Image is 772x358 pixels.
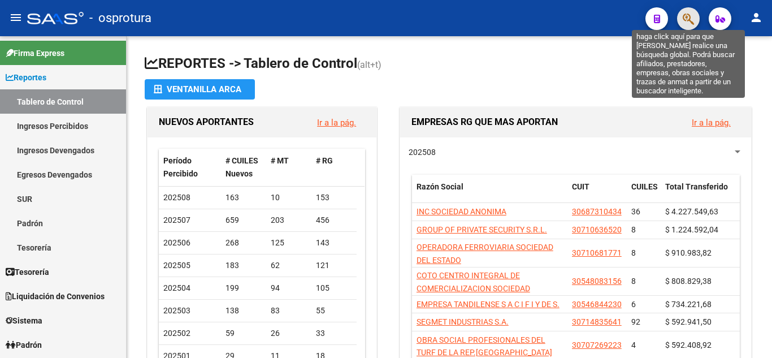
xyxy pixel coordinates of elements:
[572,248,622,257] span: 30710681771
[163,306,190,315] span: 202503
[572,277,622,286] span: 30548083156
[631,225,636,234] span: 8
[417,225,547,234] span: GROUP OF PRIVATE SECURITY S.R.L.
[665,317,712,326] span: $ 592.941,50
[271,236,307,249] div: 125
[572,182,589,191] span: CUIT
[417,317,509,326] span: SEGMET INDUSTRIAS S.A.
[317,118,356,128] a: Ir a la pág.
[411,117,558,127] span: EMPRESAS RG QUE MAS APORTAN
[631,248,636,257] span: 8
[225,259,262,272] div: 183
[271,214,307,227] div: 203
[572,317,622,326] span: 30714835641
[572,340,622,350] span: 30707269223
[665,207,718,216] span: $ 4.227.549,63
[9,11,23,24] mat-icon: menu
[225,214,262,227] div: 659
[159,149,221,186] datatable-header-cell: Período Percibido
[271,259,307,272] div: 62
[631,182,658,191] span: CUILES
[665,182,728,191] span: Total Transferido
[271,282,307,295] div: 94
[311,149,357,186] datatable-header-cell: # RG
[572,225,622,234] span: 30710636520
[6,71,46,84] span: Reportes
[145,79,255,100] button: Ventanilla ARCA
[163,215,190,225] span: 202507
[316,236,352,249] div: 143
[316,156,333,165] span: # RG
[163,261,190,270] span: 202505
[631,317,640,326] span: 92
[271,156,289,165] span: # MT
[225,236,262,249] div: 268
[417,335,552,357] span: OBRA SOCIAL PROFESIONALES DEL TURF DE LA REP.[GEOGRAPHIC_DATA]
[749,11,763,24] mat-icon: person
[417,300,560,309] span: EMPRESA TANDILENSE S A C I F I Y DE S.
[308,112,365,133] button: Ir a la pág.
[221,149,266,186] datatable-header-cell: # CUILES Nuevos
[665,340,712,350] span: $ 592.408,92
[357,59,381,70] span: (alt+t)
[572,300,622,309] span: 30546844230
[159,117,254,127] span: NUEVOS APORTANTES
[627,175,661,212] datatable-header-cell: CUILES
[665,248,712,257] span: $ 910.983,82
[417,182,463,191] span: Razón Social
[6,290,105,303] span: Liquidación de Convenios
[692,118,731,128] a: Ir a la pág.
[409,148,436,157] span: 202508
[412,175,567,212] datatable-header-cell: Razón Social
[316,191,352,204] div: 153
[225,156,258,178] span: # CUILES Nuevos
[271,304,307,317] div: 83
[417,243,553,265] span: OPERADORA FERROVIARIA SOCIEDAD DEL ESTADO
[266,149,311,186] datatable-header-cell: # MT
[316,214,352,227] div: 456
[665,300,712,309] span: $ 734.221,68
[631,340,636,350] span: 4
[6,47,64,59] span: Firma Express
[225,191,262,204] div: 163
[163,329,190,338] span: 202502
[89,6,151,31] span: - osprotura
[225,327,262,340] div: 59
[163,283,190,292] span: 202504
[683,112,740,133] button: Ir a la pág.
[163,238,190,247] span: 202506
[6,339,42,351] span: Padrón
[225,282,262,295] div: 199
[316,259,352,272] div: 121
[665,225,718,234] span: $ 1.224.592,04
[631,277,636,286] span: 8
[154,79,246,100] div: Ventanilla ARCA
[316,304,352,317] div: 55
[271,191,307,204] div: 10
[145,54,754,74] h1: REPORTES -> Tablero de Control
[6,314,42,327] span: Sistema
[316,327,352,340] div: 33
[225,304,262,317] div: 138
[631,300,636,309] span: 6
[271,327,307,340] div: 26
[417,207,506,216] span: INC SOCIEDAD ANONIMA
[631,207,640,216] span: 36
[316,282,352,295] div: 105
[665,277,712,286] span: $ 808.829,38
[567,175,627,212] datatable-header-cell: CUIT
[163,156,198,178] span: Período Percibido
[661,175,740,212] datatable-header-cell: Total Transferido
[734,320,761,347] iframe: Intercom live chat
[163,193,190,202] span: 202508
[417,271,530,306] span: COTO CENTRO INTEGRAL DE COMERCIALIZACION SOCIEDAD ANONIMA
[572,207,622,216] span: 30687310434
[6,266,49,278] span: Tesorería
